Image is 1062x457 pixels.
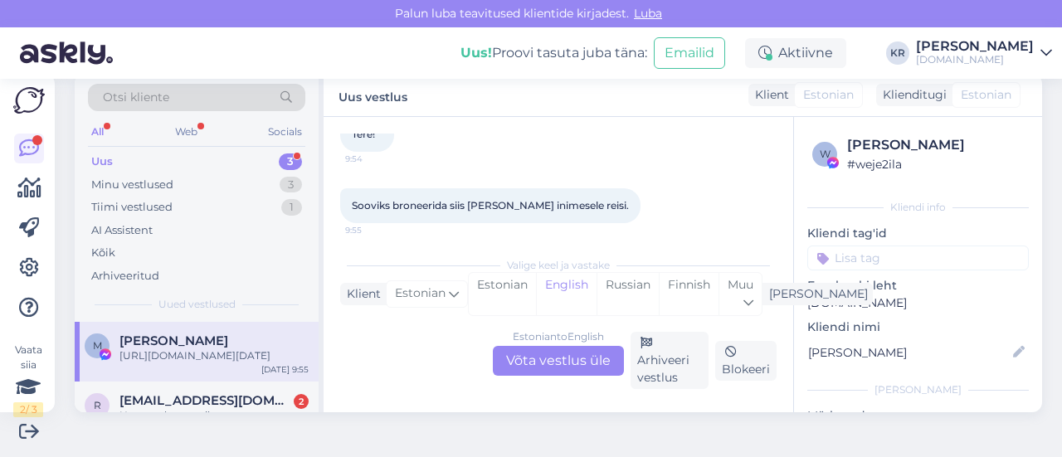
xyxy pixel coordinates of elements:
[876,86,947,104] div: Klienditugi
[91,153,113,170] div: Uus
[13,343,43,417] div: Vaata siia
[807,382,1029,397] div: [PERSON_NAME]
[91,222,153,239] div: AI Assistent
[13,402,43,417] div: 2 / 3
[916,40,1034,53] div: [PERSON_NAME]
[261,363,309,376] div: [DATE] 9:55
[820,148,831,160] span: w
[103,89,169,106] span: Otsi kliente
[886,41,909,65] div: KR
[631,332,709,389] div: Arhiveeri vestlus
[345,153,407,165] span: 9:54
[807,407,1029,425] p: Märkmed
[294,394,309,409] div: 2
[597,273,659,315] div: Russian
[265,121,305,143] div: Socials
[916,40,1052,66] a: [PERSON_NAME][DOMAIN_NAME]
[91,245,115,261] div: Kõik
[513,329,604,344] div: Estonian to English
[847,135,1024,155] div: [PERSON_NAME]
[172,121,201,143] div: Web
[281,199,302,216] div: 1
[91,268,159,284] div: Arhiveeritud
[88,121,107,143] div: All
[762,285,868,303] div: [PERSON_NAME]
[493,346,624,376] div: Võta vestlus üle
[807,294,1029,312] p: [DOMAIN_NAME]
[13,87,45,114] img: Askly Logo
[807,200,1029,215] div: Kliendi info
[93,339,102,352] span: M
[654,37,725,69] button: Emailid
[158,297,236,312] span: Uued vestlused
[659,273,719,315] div: Finnish
[94,399,101,411] span: r
[807,318,1029,336] p: Kliendi nimi
[916,53,1034,66] div: [DOMAIN_NAME]
[119,348,309,363] div: [URL][DOMAIN_NAME][DATE]
[91,177,173,193] div: Minu vestlused
[807,246,1029,270] input: Lisa tag
[119,393,292,408] span: reliina.kannel@gmail.com
[91,199,173,216] div: Tiimi vestlused
[280,177,302,193] div: 3
[807,225,1029,242] p: Kliendi tag'id
[807,277,1029,294] p: Facebooki leht
[715,341,777,381] div: Blokeeri
[352,199,629,211] span: Sooviks broneerida siis [PERSON_NAME] inimesele reisi.
[340,258,777,273] div: Valige keel ja vastake
[748,86,789,104] div: Klient
[395,284,446,303] span: Estonian
[808,343,1010,362] input: Lisa nimi
[340,285,381,303] div: Klient
[279,153,302,170] div: 3
[119,333,228,348] span: Marie Mänd
[961,86,1011,104] span: Estonian
[536,273,597,315] div: English
[119,408,309,438] div: Hea meelega uuriks [DEMOGRAPHIC_DATA] reisipakkumisi novembriks. Kas november on üldse hea aeg [P...
[339,84,407,106] label: Uus vestlus
[469,273,536,315] div: Estonian
[745,38,846,68] div: Aktiivne
[803,86,854,104] span: Estonian
[629,6,667,21] span: Luba
[460,45,492,61] b: Uus!
[728,277,753,292] span: Muu
[345,224,407,236] span: 9:55
[352,128,375,140] span: Tere!
[460,43,647,63] div: Proovi tasuta juba täna:
[847,155,1024,173] div: # weje2ila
